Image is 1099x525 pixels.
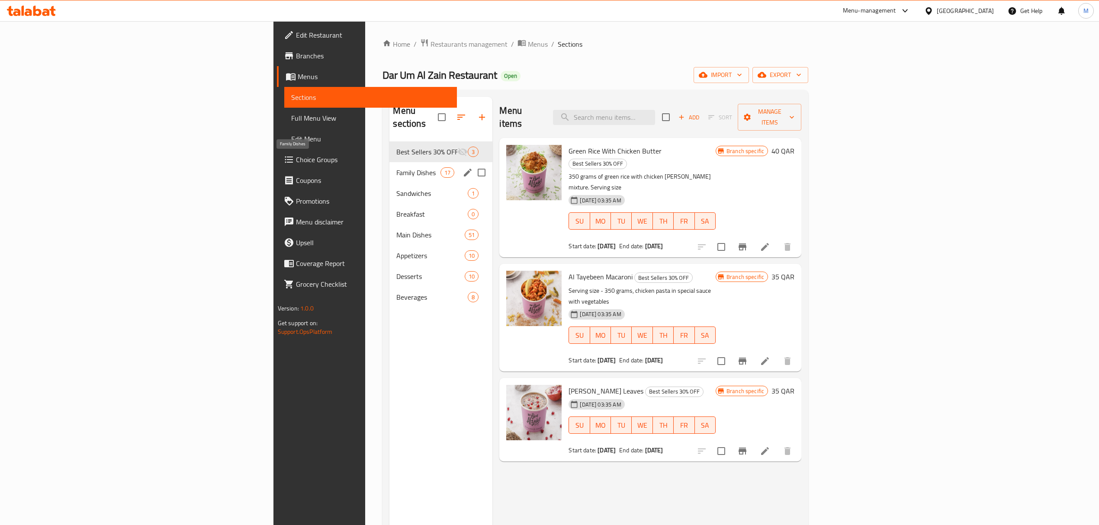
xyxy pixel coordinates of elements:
span: MO [594,419,607,432]
b: [DATE] [598,445,616,456]
h6: 35 QAR [771,271,794,283]
a: Edit Menu [284,128,457,149]
button: Manage items [738,104,801,131]
span: WE [635,215,649,227]
span: SU [572,419,586,432]
span: Promotions [296,196,450,206]
div: items [468,147,479,157]
a: Support.OpsPlatform [278,326,333,337]
button: TH [653,212,674,230]
span: TU [614,215,628,227]
span: Branch specific [723,147,768,155]
span: Coverage Report [296,258,450,269]
span: Breakfast [396,209,468,219]
span: Start date: [569,240,596,252]
span: 0 [468,210,478,218]
button: delete [777,351,798,371]
div: items [440,167,454,178]
span: Version: [278,303,299,314]
div: Desserts [396,271,465,282]
button: Branch-specific-item [732,351,753,371]
div: items [468,209,479,219]
div: Beverages8 [389,287,492,307]
button: WE [632,416,652,434]
img: Green Rice With Chicken Butter [506,145,562,200]
span: TU [614,329,628,342]
button: SA [695,212,716,230]
h6: 40 QAR [771,145,794,157]
span: SU [572,329,586,342]
button: MO [590,416,611,434]
span: Branches [296,51,450,61]
nav: breadcrumb [382,38,808,50]
span: Appetizers [396,250,465,261]
span: Best Sellers 30% OFF [635,273,692,283]
div: Appetizers10 [389,245,492,266]
a: Edit menu item [760,356,770,366]
span: WE [635,419,649,432]
span: Best Sellers 30% OFF [569,159,627,169]
b: [DATE] [645,445,663,456]
span: 10 [465,272,478,281]
a: Upsell [277,232,457,253]
button: SU [569,416,590,434]
button: FR [674,212,694,230]
span: Edit Restaurant [296,30,450,40]
span: Main Dishes [396,230,465,240]
button: Add section [472,107,492,128]
img: Madroba Vine Leaves [506,385,562,440]
span: Restaurants management [431,39,508,49]
span: Open [501,72,521,80]
button: Branch-specific-item [732,441,753,461]
span: 3 [468,148,478,156]
span: End date: [619,445,643,456]
span: M [1083,6,1089,16]
a: Choice Groups [277,149,457,170]
span: MO [594,215,607,227]
div: Main Dishes51 [389,224,492,245]
button: edit [461,166,474,179]
li: / [511,39,514,49]
span: import [701,70,742,80]
div: items [465,271,479,282]
b: [DATE] [598,240,616,252]
div: Breakfast0 [389,204,492,224]
button: SU [569,212,590,230]
b: [DATE] [645,240,663,252]
b: [DATE] [645,355,663,366]
span: Best Sellers 30% OFF [646,387,703,397]
span: 10 [465,252,478,260]
a: Menu disclaimer [277,211,457,232]
button: TU [611,416,632,434]
div: Menu-management [843,6,896,16]
button: delete [777,441,798,461]
a: Edit Restaurant [277,25,457,45]
div: Open [501,71,521,81]
span: Select to update [712,238,730,256]
div: Sandwiches1 [389,183,492,204]
span: TH [656,215,670,227]
span: [DATE] 03:35 AM [576,196,624,205]
span: MO [594,329,607,342]
span: End date: [619,355,643,366]
input: search [553,110,655,125]
div: Family Dishes17edit [389,162,492,183]
span: [DATE] 03:35 AM [576,310,624,318]
span: Coupons [296,175,450,186]
span: Edit Menu [291,134,450,144]
span: SA [698,329,712,342]
span: [PERSON_NAME] Leaves [569,384,643,397]
a: Restaurants management [420,38,508,50]
h2: Menu items [499,104,543,130]
button: Branch-specific-item [732,237,753,257]
span: Select section first [703,111,738,124]
span: Branch specific [723,273,768,281]
span: SU [572,215,586,227]
span: Full Menu View [291,113,450,123]
span: 1.0.0 [300,303,314,314]
span: Manage items [745,106,794,128]
span: Select section [657,108,675,126]
span: Start date: [569,355,596,366]
button: FR [674,416,694,434]
a: Coverage Report [277,253,457,274]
